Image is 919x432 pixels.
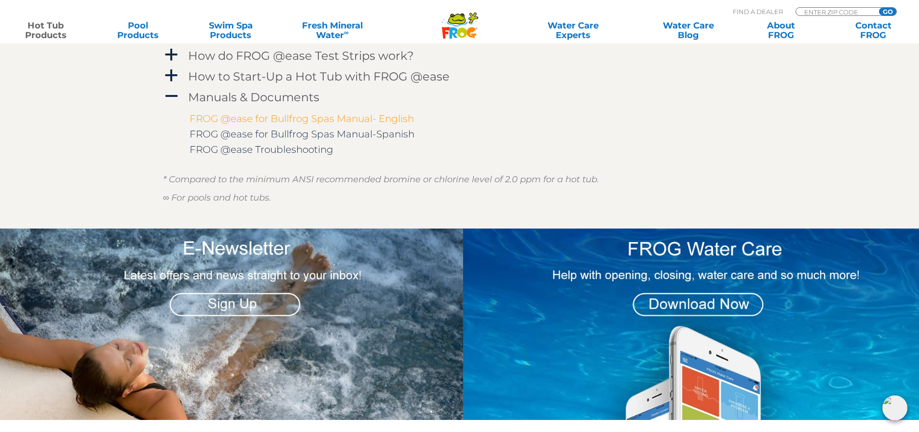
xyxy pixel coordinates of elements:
a: FROG @ease for Bullfrog Spas Manual-Spanish [190,128,414,140]
h4: How do FROG @ease Test Strips work? [188,49,414,62]
span: A [164,89,178,104]
a: Water CareBlog [652,21,724,40]
a: AboutFROG [745,21,817,40]
a: Water CareExperts [515,21,631,40]
em: * Compared to the minimum ANSI recommended bromine or chlorine level of 2.0 ppm for a hot tub. [163,174,599,185]
a: a How do FROG @ease Test Strips work? [163,47,756,65]
h4: Manuals & Documents [188,91,319,104]
a: Swim SpaProducts [195,21,267,40]
img: openIcon [882,395,907,420]
sup: ∞ [344,28,349,36]
a: a How to Start-Up a Hot Tub with FROG @ease [163,67,756,85]
a: Hot TubProducts [10,21,82,40]
input: GO [879,8,896,15]
a: A Manuals & Documents [163,88,756,106]
em: ∞ For pools and hot tubs. [163,192,272,203]
a: FROG @ease for Bullfrog Spas Manual- English [190,113,414,124]
span: a [164,48,178,62]
a: Fresh MineralWater∞ [287,21,377,40]
a: FROG @ease Troubleshooting [190,144,333,155]
p: Find A Dealer [733,7,783,16]
span: a [164,68,178,83]
input: Zip Code Form [803,8,868,16]
a: ContactFROG [837,21,909,40]
a: PoolProducts [102,21,174,40]
h4: How to Start-Up a Hot Tub with FROG @ease [188,70,450,83]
